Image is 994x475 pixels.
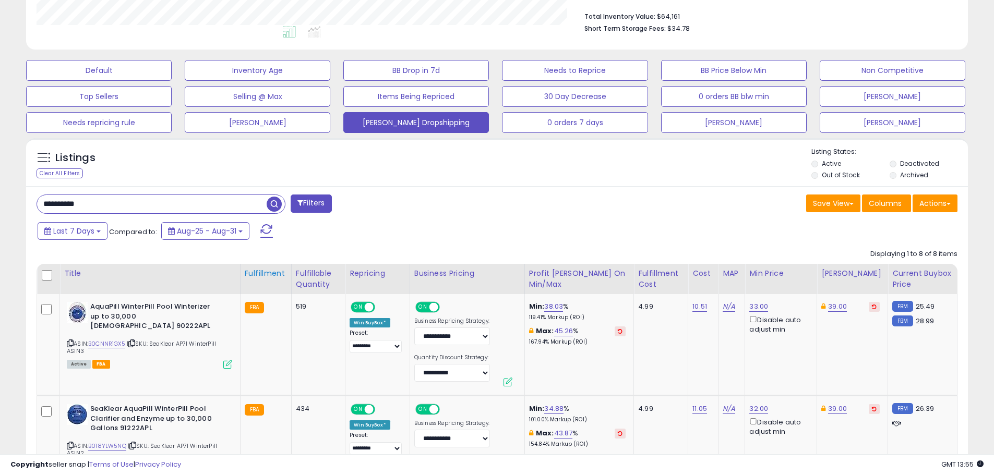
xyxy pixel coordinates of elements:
small: FBM [892,301,913,312]
div: Profit [PERSON_NAME] on Min/Max [529,268,629,290]
div: Win BuyBox * [350,318,390,327]
label: Active [822,159,841,168]
a: N/A [723,301,735,312]
label: Out of Stock [822,170,860,179]
a: Privacy Policy [135,459,181,469]
div: Fulfillable Quantity [296,268,341,290]
p: Listing States: [811,147,968,157]
th: The percentage added to the cost of goods (COGS) that forms the calculator for Min & Max prices. [524,264,633,294]
strong: Copyright [10,459,49,469]
button: Needs repricing rule [26,112,172,133]
div: 4.99 [638,302,680,311]
button: Columns [862,194,911,212]
label: Quantity Discount Strategy: [414,354,490,361]
div: % [529,429,626,448]
div: Fulfillment Cost [638,268,684,290]
div: [PERSON_NAME] [821,268,883,279]
img: 51tJL3T0xGL._SL40_.jpg [67,302,88,323]
small: FBM [892,403,913,414]
span: Columns [869,198,902,209]
button: Top Sellers [26,86,172,107]
label: Deactivated [900,159,939,168]
b: Total Inventory Value: [584,12,655,21]
button: [PERSON_NAME] [820,86,965,107]
span: 2025-09-8 13:55 GMT [941,459,984,469]
a: 33.00 [749,301,768,312]
div: Fulfillment [245,268,287,279]
span: All listings currently available for purchase on Amazon [67,360,91,369]
button: 0 orders BB blw min [661,86,807,107]
div: % [529,326,626,346]
a: 39.00 [828,404,847,414]
a: 34.88 [544,404,564,414]
a: 38.03 [544,301,563,312]
button: Default [26,60,172,81]
span: ON [416,405,429,414]
a: 39.00 [828,301,847,312]
div: Title [64,268,236,279]
p: 101.00% Markup (ROI) [529,416,626,423]
button: Items Being Repriced [343,86,489,107]
span: 28.99 [916,316,935,326]
a: Terms of Use [89,459,134,469]
button: Non Competitive [820,60,965,81]
b: AquaPill WinterPill Pool Winterizer up to 30,000 [DEMOGRAPHIC_DATA] 90222APL [90,302,217,334]
div: Displaying 1 to 8 of 8 items [870,249,957,259]
b: Min: [529,404,545,413]
div: Win BuyBox * [350,420,390,430]
a: 11.05 [692,404,707,414]
button: Save View [806,194,860,212]
span: FBA [92,360,110,369]
a: N/A [723,404,735,414]
div: ASIN: [67,404,232,470]
div: Repricing [350,268,405,279]
b: Short Term Storage Fees: [584,24,666,33]
button: Needs to Reprice [502,60,648,81]
span: ON [416,303,429,312]
div: Cost [692,268,714,279]
div: % [529,404,626,423]
a: B0CNNR1GX5 [88,339,125,348]
a: 45.26 [554,326,573,336]
h5: Listings [55,151,95,165]
b: SeaKlear AquaPill WinterPill Pool Clarifier and Enzyme up to 30,000 Gallons 91222APL [90,404,217,436]
div: Preset: [350,330,402,353]
span: OFF [438,405,455,414]
span: 25.49 [916,301,935,311]
div: 519 [296,302,337,311]
a: B018YLW5NQ [88,442,126,450]
div: Clear All Filters [37,168,83,178]
span: Last 7 Days [53,226,94,236]
span: Aug-25 - Aug-31 [177,226,236,236]
a: 43.87 [554,428,573,439]
div: ASIN: [67,302,232,368]
small: FBA [245,404,264,416]
button: [PERSON_NAME] [185,112,330,133]
span: $34.78 [667,23,690,33]
div: Preset: [350,432,402,455]
button: [PERSON_NAME] Dropshipping [343,112,489,133]
span: 26.39 [916,404,935,413]
button: Aug-25 - Aug-31 [161,222,249,240]
label: Business Repricing Strategy: [414,420,490,427]
li: $64,161 [584,9,950,22]
button: [PERSON_NAME] [820,112,965,133]
button: 0 orders 7 days [502,112,648,133]
p: 154.84% Markup (ROI) [529,441,626,448]
button: Last 7 Days [38,222,107,240]
b: Max: [536,428,554,438]
div: 4.99 [638,404,680,413]
label: Archived [900,170,928,179]
button: Selling @ Max [185,86,330,107]
button: Inventory Age [185,60,330,81]
a: 32.00 [749,404,768,414]
img: 41QprrIJ4RL._SL40_.jpg [67,404,88,425]
button: [PERSON_NAME] [661,112,807,133]
span: OFF [374,405,390,414]
b: Max: [536,326,554,336]
span: OFF [438,303,455,312]
div: 434 [296,404,337,413]
span: OFF [374,303,390,312]
div: Min Price [749,268,812,279]
p: 167.94% Markup (ROI) [529,338,626,346]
